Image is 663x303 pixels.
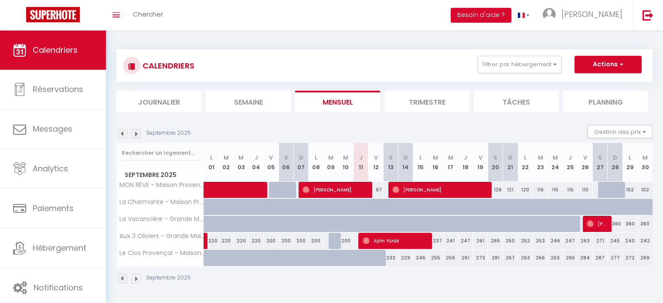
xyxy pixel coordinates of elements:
abbr: M [433,153,438,162]
div: 261 [473,233,488,249]
th: 28 [608,143,622,182]
div: 237 [428,233,443,249]
span: Messages [33,123,72,134]
th: 29 [622,143,637,182]
li: Planning [563,91,648,112]
div: 250 [503,233,518,249]
abbr: L [419,153,422,162]
img: logout [643,10,653,20]
div: 273 [473,250,488,266]
div: 119 [533,182,547,198]
div: 102 [622,182,637,198]
div: 247 [458,233,473,249]
div: 281 [488,250,503,266]
th: 21 [503,143,518,182]
div: 115 [548,182,563,198]
span: MON RÊVE - Maison Provençale proche [GEOGRAPHIC_DATA] [118,182,205,188]
span: Le Clos Provençal – Maison calme, jardin & piscine [118,250,205,256]
div: 120 [518,182,533,198]
abbr: V [479,153,483,162]
abbr: J [255,153,258,162]
div: 255 [428,250,443,266]
abbr: D [613,153,617,162]
th: 30 [638,143,653,182]
img: ... [543,8,556,21]
button: Filtrer par hébergement [478,56,561,73]
th: 25 [563,143,578,182]
div: 121 [503,182,518,198]
div: 200 [338,233,353,249]
span: [PERSON_NAME] [587,215,606,232]
div: 269 [638,250,653,266]
th: 18 [458,143,473,182]
abbr: J [568,153,572,162]
span: La Vacancière - Grande Maison avec [PERSON_NAME] [118,216,205,222]
abbr: M [538,153,543,162]
div: 200 [264,233,279,249]
th: 04 [248,143,263,182]
div: 200 [309,233,323,249]
button: Actions [575,56,642,73]
div: 267 [503,250,518,266]
th: 01 [204,143,219,182]
abbr: J [359,153,363,162]
abbr: D [404,153,408,162]
div: 263 [578,233,592,249]
th: 08 [309,143,323,182]
abbr: L [629,153,631,162]
th: 15 [413,143,428,182]
div: 272 [622,250,637,266]
th: 13 [383,143,398,182]
th: 24 [548,143,563,182]
abbr: L [524,153,527,162]
span: Réservations [33,84,83,95]
abbr: J [464,153,467,162]
span: [PERSON_NAME] [303,181,367,198]
th: 17 [443,143,458,182]
div: 360 [608,216,622,232]
div: 360 [638,216,653,232]
th: 23 [533,143,547,182]
abbr: M [328,153,333,162]
span: Aux 3 Oliviers - Grande Maison avec Piscine [118,233,205,239]
div: 271 [593,233,608,249]
div: 252 [518,233,533,249]
th: 06 [279,143,293,182]
div: 246 [548,233,563,249]
p: Septembre 2025 [146,129,191,137]
abbr: M [224,153,229,162]
div: 240 [622,233,637,249]
span: Analytics [33,163,68,174]
th: 05 [264,143,279,182]
div: 277 [608,250,622,266]
abbr: V [374,153,378,162]
th: 12 [368,143,383,182]
li: Mensuel [295,91,380,112]
span: La Charmante - Maison Provençale [GEOGRAPHIC_DATA] [118,199,205,205]
button: Gestion des prix [588,125,653,138]
abbr: M [238,153,244,162]
div: 246 [413,250,428,266]
th: 22 [518,143,533,182]
div: 245 [608,233,622,249]
div: 241 [443,233,458,249]
div: 360 [622,216,637,232]
abbr: M [643,153,648,162]
span: Notifications [34,282,83,293]
div: 266 [563,250,578,266]
th: 27 [593,143,608,182]
div: 220 [204,233,219,249]
div: 220 [219,233,234,249]
div: 102 [638,182,653,198]
span: Paiements [33,203,74,214]
th: 03 [234,143,248,182]
abbr: S [284,153,288,162]
div: 284 [578,250,592,266]
th: 26 [578,143,592,182]
abbr: L [210,153,213,162]
div: 263 [518,250,533,266]
th: 09 [323,143,338,182]
li: Semaine [206,91,291,112]
th: 14 [398,143,413,182]
span: [PERSON_NAME] [392,181,486,198]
